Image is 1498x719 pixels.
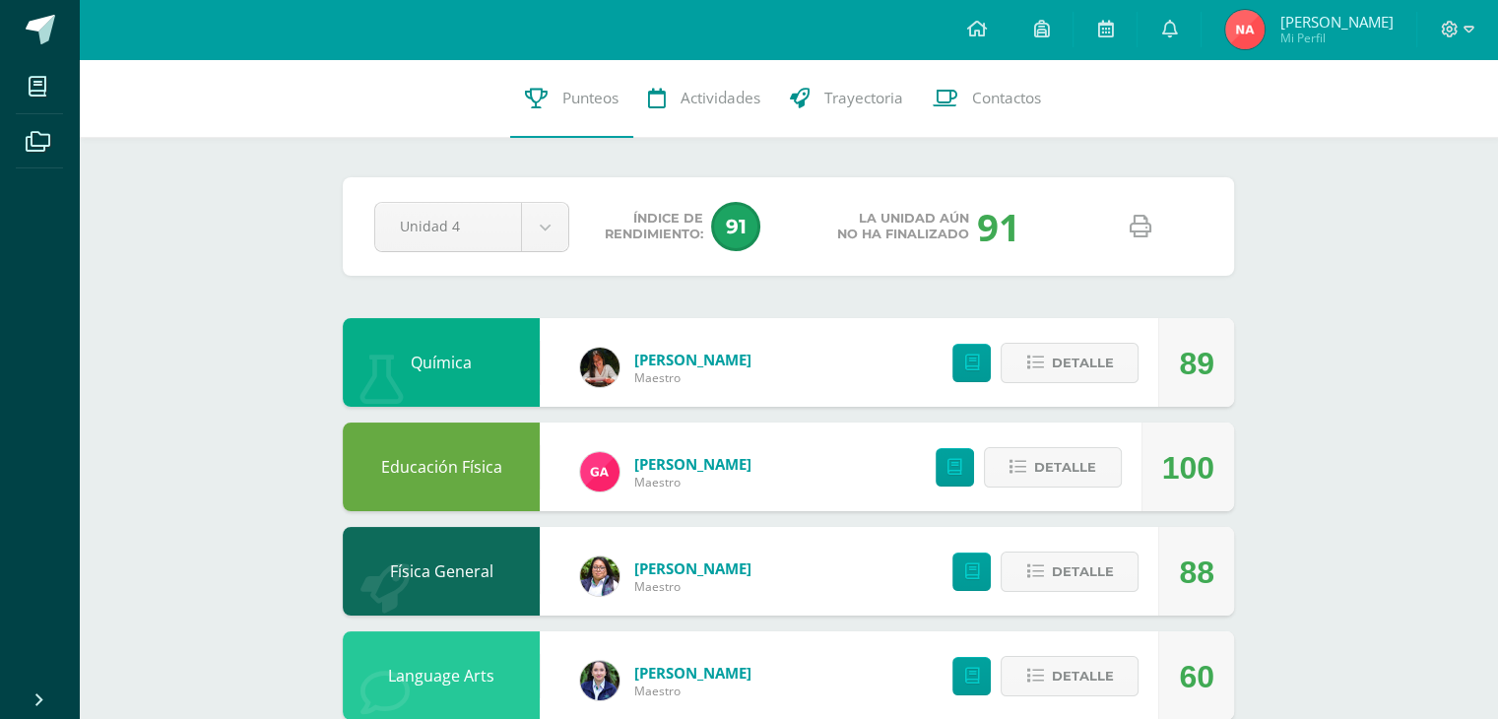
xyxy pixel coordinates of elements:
a: Contactos [918,59,1056,138]
span: Índice de Rendimiento: [605,211,703,242]
button: Detalle [1001,656,1139,696]
button: Detalle [1001,552,1139,592]
span: Detalle [1051,554,1113,590]
a: Trayectoria [775,59,918,138]
div: 100 [1162,424,1214,512]
span: La unidad aún no ha finalizado [837,211,969,242]
a: [PERSON_NAME] [634,350,751,369]
a: Actividades [633,59,775,138]
button: Detalle [1001,343,1139,383]
button: Detalle [984,447,1122,488]
span: Actividades [681,88,760,108]
div: Física General [343,527,540,616]
span: Detalle [1051,658,1113,694]
span: Maestro [634,683,751,699]
img: 8cc4a9626247cd43eb92cada0100e39f.png [580,661,619,700]
div: 88 [1179,528,1214,617]
img: 76d4a3eab4bf159cc44ca1c77ade1b16.png [580,348,619,387]
a: [PERSON_NAME] [634,454,751,474]
span: Detalle [1034,449,1096,486]
div: Química [343,318,540,407]
span: Maestro [634,474,751,490]
span: Unidad 4 [400,203,496,249]
a: [PERSON_NAME] [634,558,751,578]
img: 8bdaf5dda11d7a15ab02b5028acf736c.png [580,452,619,491]
a: [PERSON_NAME] [634,663,751,683]
span: Mi Perfil [1279,30,1393,46]
span: Maestro [634,369,751,386]
span: Trayectoria [824,88,903,108]
span: 91 [711,202,760,251]
img: 0ac9d75e23195b8130b76dc0199bf59e.png [1225,10,1265,49]
span: Punteos [562,88,619,108]
span: Maestro [634,578,751,595]
div: 91 [977,201,1020,252]
div: 89 [1179,319,1214,408]
a: Punteos [510,59,633,138]
span: Detalle [1051,345,1113,381]
img: c7456b1c7483b5bc980471181b9518ab.png [580,556,619,596]
span: [PERSON_NAME] [1279,12,1393,32]
span: Contactos [972,88,1041,108]
div: Educación Física [343,423,540,511]
a: Unidad 4 [375,203,568,251]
